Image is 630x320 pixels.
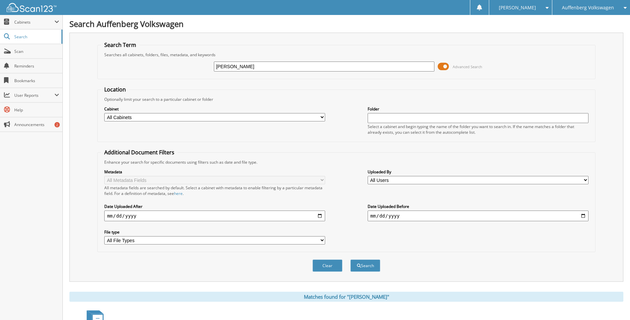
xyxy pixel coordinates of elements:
[104,211,325,221] input: start
[101,86,129,93] legend: Location
[453,64,482,69] span: Advanced Search
[14,92,54,98] span: User Reports
[104,185,325,196] div: All metadata fields are searched by default. Select a cabinet with metadata to enable filtering b...
[174,191,183,196] a: here
[54,122,60,127] div: 2
[14,19,54,25] span: Cabinets
[14,63,59,69] span: Reminders
[101,96,591,102] div: Optionally limit your search to a particular cabinet or folder
[104,229,325,235] label: File type
[69,18,623,29] h1: Search Auffenberg Volkswagen
[104,169,325,175] label: Metadata
[499,6,536,10] span: [PERSON_NAME]
[368,211,588,221] input: end
[101,149,178,156] legend: Additional Document Filters
[101,41,139,49] legend: Search Term
[104,106,325,112] label: Cabinet
[368,204,588,209] label: Date Uploaded Before
[562,6,614,10] span: Auffenberg Volkswagen
[368,106,588,112] label: Folder
[14,107,59,113] span: Help
[14,122,59,127] span: Announcements
[368,169,588,175] label: Uploaded By
[69,292,623,302] div: Matches found for "[PERSON_NAME]"
[14,49,59,54] span: Scan
[313,259,342,272] button: Clear
[350,259,380,272] button: Search
[368,124,588,135] div: Select a cabinet and begin typing the name of the folder you want to search in. If the name match...
[7,3,56,12] img: scan123-logo-white.svg
[14,34,58,40] span: Search
[101,52,591,58] div: Searches all cabinets, folders, files, metadata, and keywords
[101,159,591,165] div: Enhance your search for specific documents using filters such as date and file type.
[104,204,325,209] label: Date Uploaded After
[14,78,59,83] span: Bookmarks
